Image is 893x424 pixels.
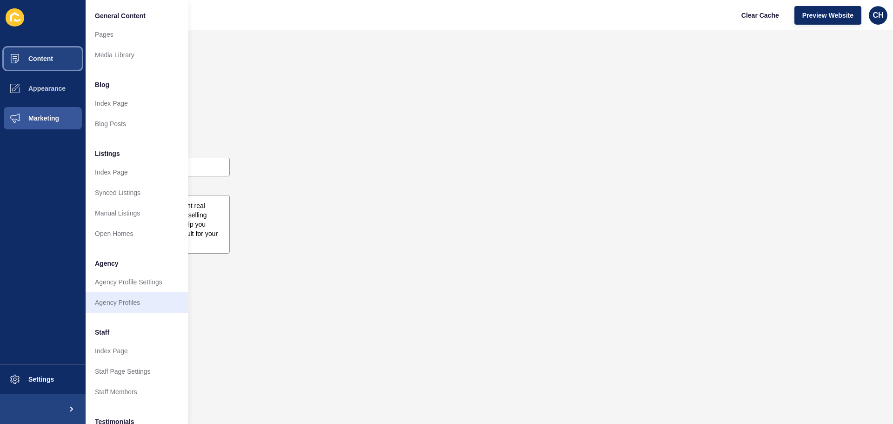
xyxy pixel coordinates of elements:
span: General Content [95,11,146,20]
a: Index Page [86,162,188,182]
a: Pages [86,24,188,45]
a: Agency Profiles [86,292,188,313]
h1: Blog Posts [44,86,884,99]
a: Agency Profile Settings [86,272,188,292]
a: Staff Members [86,382,188,402]
a: Manual Listings [86,203,188,223]
span: Agency [95,259,119,268]
span: Preview Website [802,11,853,20]
span: Staff [95,328,109,337]
a: Index Page [86,341,188,361]
a: Blog Posts [86,114,188,134]
a: Open Homes [86,223,188,244]
a: Synced Listings [86,182,188,203]
a: Index Page [86,93,188,114]
span: Blog [95,80,109,89]
a: Media Library [86,45,188,65]
span: CH [873,11,883,20]
button: Preview Website [794,6,861,25]
button: Clear Cache [733,6,787,25]
span: Listings [95,149,120,158]
span: Clear Cache [741,11,779,20]
a: Staff Page Settings [86,361,188,382]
